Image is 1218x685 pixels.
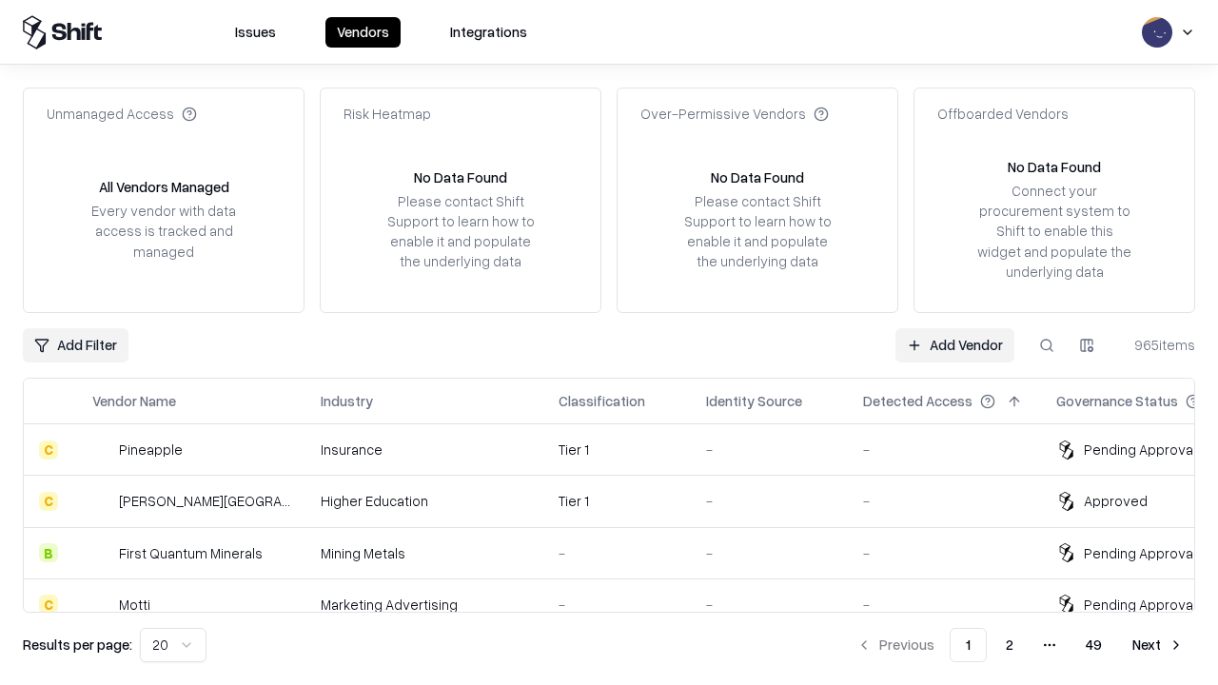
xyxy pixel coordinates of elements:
[1119,335,1195,355] div: 965 items
[1071,628,1117,662] button: 49
[321,595,528,615] div: Marketing Advertising
[321,440,528,460] div: Insurance
[99,177,229,197] div: All Vendors Managed
[559,595,676,615] div: -
[414,167,507,187] div: No Data Found
[92,543,111,562] img: First Quantum Minerals
[863,491,1026,511] div: -
[23,328,128,362] button: Add Filter
[92,391,176,411] div: Vendor Name
[1084,440,1196,460] div: Pending Approval
[863,440,1026,460] div: -
[92,595,111,614] img: Motti
[39,543,58,562] div: B
[39,595,58,614] div: C
[559,491,676,511] div: Tier 1
[321,491,528,511] div: Higher Education
[975,181,1133,282] div: Connect your procurement system to Shift to enable this widget and populate the underlying data
[559,440,676,460] div: Tier 1
[950,628,987,662] button: 1
[439,17,539,48] button: Integrations
[559,391,645,411] div: Classification
[1056,391,1178,411] div: Governance Status
[92,492,111,511] img: Reichman University
[1084,491,1148,511] div: Approved
[706,595,833,615] div: -
[1008,157,1101,177] div: No Data Found
[706,391,802,411] div: Identity Source
[863,391,972,411] div: Detected Access
[321,543,528,563] div: Mining Metals
[937,104,1069,124] div: Offboarded Vendors
[678,191,836,272] div: Please contact Shift Support to learn how to enable it and populate the underlying data
[559,543,676,563] div: -
[863,595,1026,615] div: -
[706,491,833,511] div: -
[119,543,263,563] div: First Quantum Minerals
[325,17,401,48] button: Vendors
[92,440,111,460] img: Pineapple
[85,201,243,261] div: Every vendor with data access is tracked and managed
[845,628,1195,662] nav: pagination
[1084,595,1196,615] div: Pending Approval
[640,104,829,124] div: Over-Permissive Vendors
[119,595,150,615] div: Motti
[119,491,290,511] div: [PERSON_NAME][GEOGRAPHIC_DATA]
[321,391,373,411] div: Industry
[1084,543,1196,563] div: Pending Approval
[382,191,540,272] div: Please contact Shift Support to learn how to enable it and populate the underlying data
[47,104,197,124] div: Unmanaged Access
[863,543,1026,563] div: -
[23,635,132,655] p: Results per page:
[39,492,58,511] div: C
[711,167,804,187] div: No Data Found
[224,17,287,48] button: Issues
[119,440,183,460] div: Pineapple
[344,104,431,124] div: Risk Heatmap
[895,328,1014,362] a: Add Vendor
[991,628,1029,662] button: 2
[706,543,833,563] div: -
[39,440,58,460] div: C
[1121,628,1195,662] button: Next
[706,440,833,460] div: -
